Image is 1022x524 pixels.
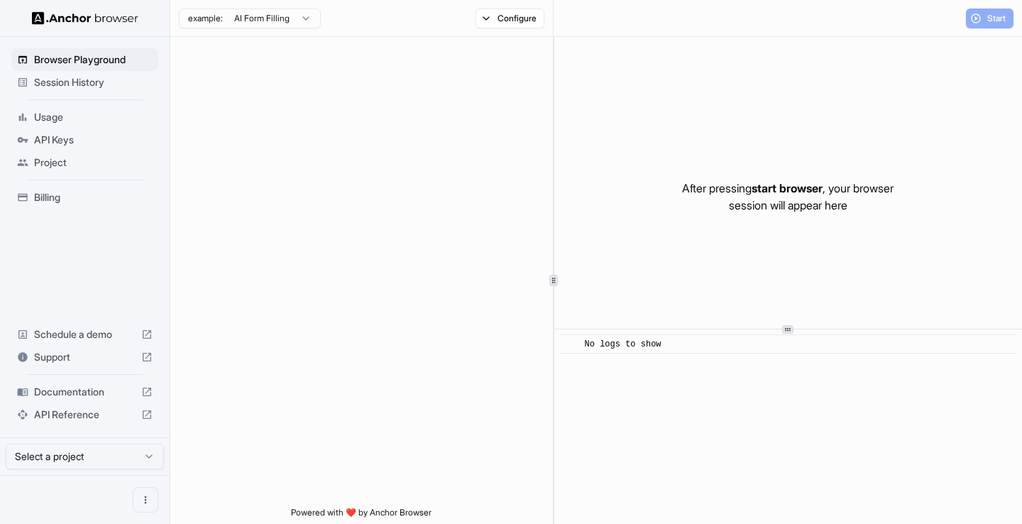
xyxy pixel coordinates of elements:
[476,9,544,28] button: Configure
[34,53,153,67] span: Browser Playground
[11,403,158,426] div: API Reference
[11,71,158,94] div: Session History
[11,151,158,174] div: Project
[34,385,136,399] span: Documentation
[34,350,136,364] span: Support
[11,323,158,346] div: Schedule a demo
[34,155,153,170] span: Project
[11,129,158,151] div: API Keys
[11,346,158,369] div: Support
[34,408,136,422] span: API Reference
[34,75,153,89] span: Session History
[188,13,223,24] span: example:
[133,487,158,513] button: Open menu
[32,11,138,25] img: Anchor Logo
[11,106,158,129] div: Usage
[11,381,158,403] div: Documentation
[291,507,432,524] span: Powered with ❤️ by Anchor Browser
[567,337,574,351] span: ​
[34,190,153,204] span: Billing
[11,48,158,71] div: Browser Playground
[585,339,661,349] span: No logs to show
[34,133,153,147] span: API Keys
[11,186,158,209] div: Billing
[34,110,153,124] span: Usage
[682,180,894,214] p: After pressing , your browser session will appear here
[34,327,136,342] span: Schedule a demo
[752,181,823,195] span: start browser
